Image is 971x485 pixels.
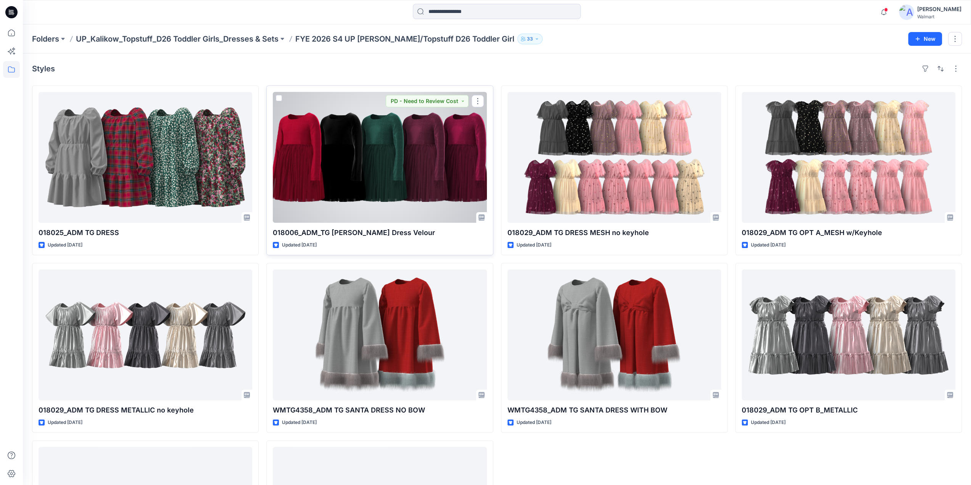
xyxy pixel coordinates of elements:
[899,5,914,20] img: avatar
[517,419,551,427] p: Updated [DATE]
[507,227,721,238] p: 018029_ADM TG DRESS MESH no keyhole
[76,34,279,44] a: UP_Kalikow_Topstuff_D26 Toddler Girls_Dresses & Sets
[507,92,721,223] a: 018029_ADM TG DRESS MESH no keyhole
[751,241,786,249] p: Updated [DATE]
[273,405,486,416] p: WMTG4358_ADM TG SANTA DRESS NO BOW
[742,92,955,223] a: 018029_ADM TG OPT A_MESH w/Keyhole
[48,241,82,249] p: Updated [DATE]
[507,405,721,416] p: WMTG4358_ADM TG SANTA DRESS WITH BOW
[39,405,252,416] p: 018029_ADM TG DRESS METALLIC no keyhole
[527,35,533,43] p: 33
[39,227,252,238] p: 018025_ADM TG DRESS
[295,34,514,44] p: FYE 2026 S4 UP [PERSON_NAME]/Topstuff D26 Toddler Girl
[742,227,955,238] p: 018029_ADM TG OPT A_MESH w/Keyhole
[39,92,252,223] a: 018025_ADM TG DRESS
[32,34,59,44] a: Folders
[917,14,961,19] div: Walmart
[742,405,955,416] p: 018029_ADM TG OPT B_METALLIC
[39,269,252,400] a: 018029_ADM TG DRESS METALLIC no keyhole
[273,269,486,400] a: WMTG4358_ADM TG SANTA DRESS NO BOW
[48,419,82,427] p: Updated [DATE]
[282,419,317,427] p: Updated [DATE]
[742,269,955,400] a: 018029_ADM TG OPT B_METALLIC
[507,269,721,400] a: WMTG4358_ADM TG SANTA DRESS WITH BOW
[908,32,942,46] button: New
[273,227,486,238] p: 018006_ADM_TG [PERSON_NAME] Dress Velour
[917,5,961,14] div: [PERSON_NAME]
[751,419,786,427] p: Updated [DATE]
[517,34,543,44] button: 33
[273,92,486,223] a: 018006_ADM_TG LS Tutu Dress Velour
[517,241,551,249] p: Updated [DATE]
[282,241,317,249] p: Updated [DATE]
[32,64,55,73] h4: Styles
